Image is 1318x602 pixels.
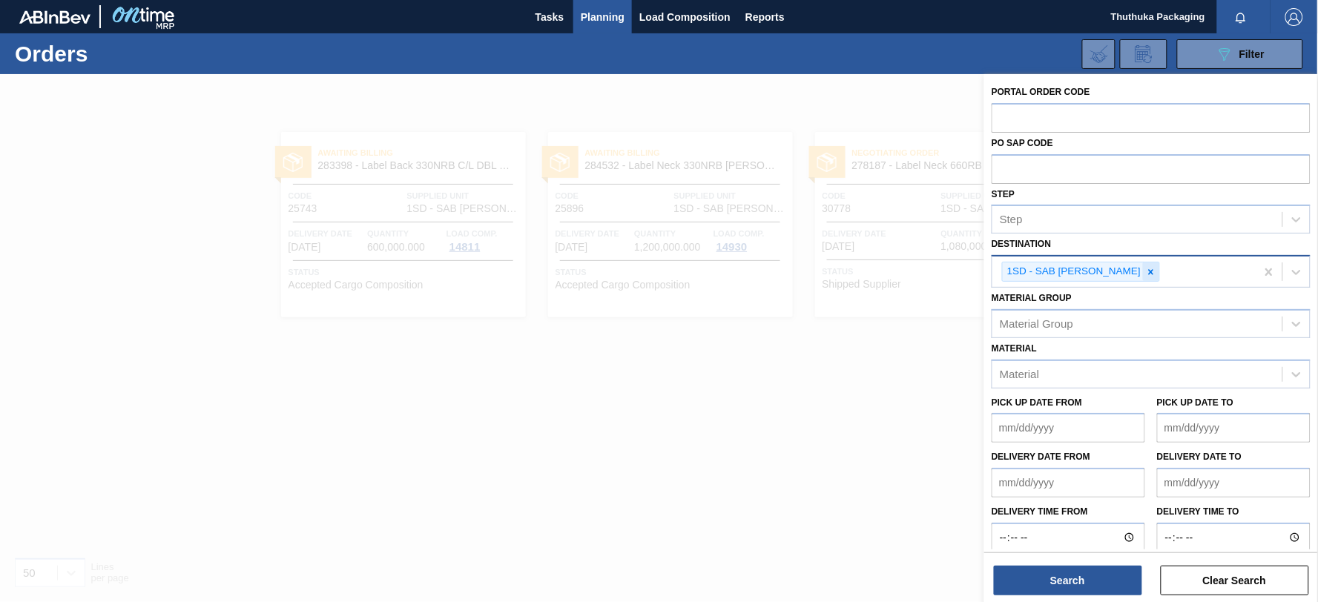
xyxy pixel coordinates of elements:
[1000,214,1023,226] div: Step
[992,239,1051,249] label: Destination
[15,45,234,62] h1: Orders
[992,501,1145,523] label: Delivery time from
[1177,39,1303,69] button: Filter
[1000,317,1073,330] div: Material Group
[992,413,1145,443] input: mm/dd/yyyy
[992,293,1072,303] label: Material Group
[1157,501,1311,523] label: Delivery time to
[992,138,1053,148] label: PO SAP Code
[992,468,1145,497] input: mm/dd/yyyy
[1157,468,1311,497] input: mm/dd/yyyy
[992,451,1090,462] label: Delivery Date from
[1000,368,1039,380] div: Material
[1285,8,1303,26] img: Logout
[533,8,566,26] span: Tasks
[1120,39,1167,69] div: Order Review Request
[1217,7,1265,27] button: Notifications
[639,8,731,26] span: Load Composition
[1082,39,1116,69] div: Import Order Negotiation
[19,10,90,24] img: TNhmsLtSVTkK8tSr43FrP2fwEKptu5GPRR3wAAAABJRU5ErkJggg==
[992,87,1090,97] label: Portal Order Code
[992,343,1037,354] label: Material
[1157,413,1311,443] input: mm/dd/yyyy
[1239,48,1265,60] span: Filter
[581,8,625,26] span: Planning
[745,8,785,26] span: Reports
[1003,262,1143,281] div: 1SD - SAB [PERSON_NAME]
[992,189,1015,199] label: Step
[992,397,1082,408] label: Pick up Date from
[1157,451,1242,462] label: Delivery Date to
[1157,397,1233,408] label: Pick up Date to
